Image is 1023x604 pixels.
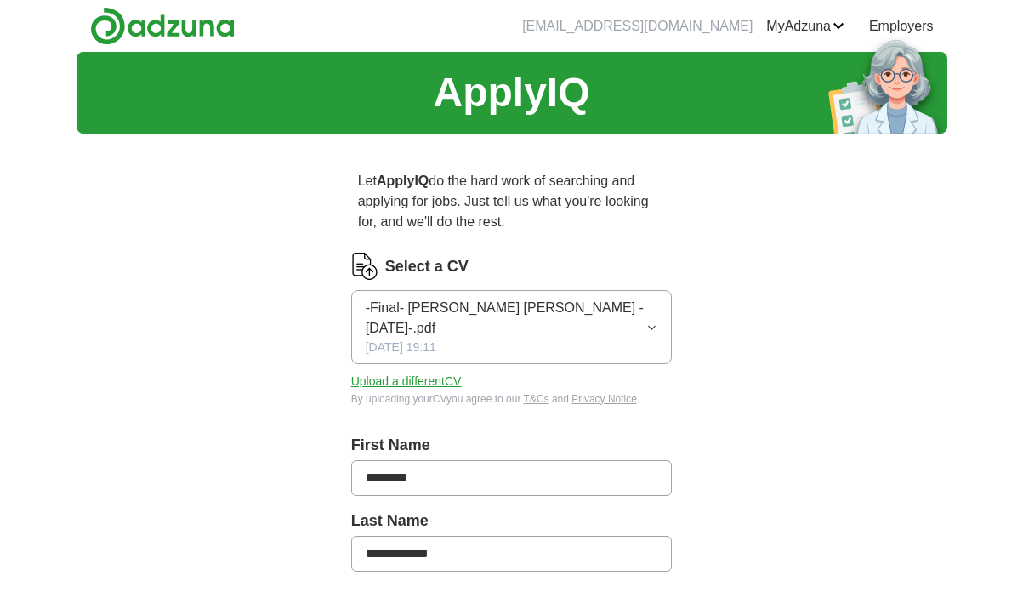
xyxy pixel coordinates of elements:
[351,391,673,407] div: By uploading your CV you agree to our and .
[766,16,844,37] a: MyAdzuna
[385,255,469,278] label: Select a CV
[571,393,637,405] a: Privacy Notice
[351,434,673,457] label: First Name
[90,7,235,45] img: Adzuna logo
[366,339,436,356] span: [DATE] 19:11
[377,174,429,188] strong: ApplyIQ
[351,290,673,364] button: -Final- [PERSON_NAME] [PERSON_NAME] -[DATE]-.pdf[DATE] 19:11
[433,62,589,123] h1: ApplyIQ
[522,16,753,37] li: [EMAIL_ADDRESS][DOMAIN_NAME]
[351,164,673,239] p: Let do the hard work of searching and applying for jobs. Just tell us what you're looking for, an...
[351,253,378,280] img: CV Icon
[351,510,673,533] label: Last Name
[351,373,462,390] button: Upload a differentCV
[366,298,647,339] span: -Final- [PERSON_NAME] [PERSON_NAME] -[DATE]-.pdf
[869,16,934,37] a: Employers
[524,393,549,405] a: T&Cs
